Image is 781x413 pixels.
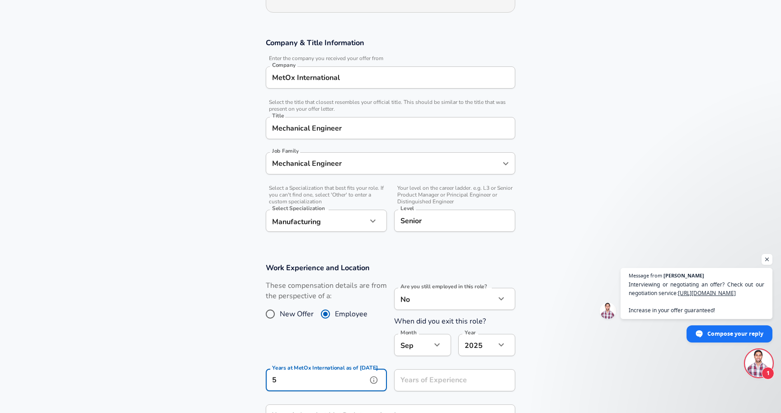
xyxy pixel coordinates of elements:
div: No [394,288,495,310]
span: Message from [629,273,662,278]
h3: Work Experience and Location [266,263,515,273]
span: 1 [762,367,774,380]
label: Month [400,330,416,335]
label: These compensation details are from the perspective of a: [266,281,387,301]
div: Sep [394,334,431,356]
button: help [367,373,381,387]
input: 7 [394,369,495,391]
label: Title [272,113,284,118]
label: Level [400,206,414,211]
span: Your level on the career ladder. e.g. L3 or Senior Product Manager or Principal Engineer or Disti... [394,185,515,205]
input: Software Engineer [270,156,498,170]
input: Google [270,70,511,84]
div: Manufacturing [266,210,367,232]
div: Open chat [745,350,772,377]
span: Select the title that closest resembles your official title. This should be similar to the title ... [266,99,515,113]
span: New Offer [280,309,314,319]
label: When did you exit this role? [394,316,486,326]
input: 0 [266,369,367,391]
label: Select Specialization [272,206,325,211]
span: [PERSON_NAME] [663,273,704,278]
label: Are you still employed in this role? [400,284,487,289]
input: Software Engineer [270,121,511,135]
label: Years at MetOx International as of [DATE] [272,365,378,371]
label: Job Family [272,148,299,154]
h3: Company & Title Information [266,38,515,48]
span: Compose your reply [707,326,763,342]
span: Select a Specialization that best fits your role. If you can't find one, select 'Other' to enter ... [266,185,387,205]
span: Interviewing or negotiating an offer? Check out our negotiation service: Increase in your offer g... [629,280,764,314]
label: Year [465,330,476,335]
button: Open [499,157,512,170]
span: Enter the company you received your offer from [266,55,515,62]
div: 2025 [458,334,495,356]
label: Company [272,62,296,68]
span: Employee [335,309,367,319]
input: L3 [398,214,511,228]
